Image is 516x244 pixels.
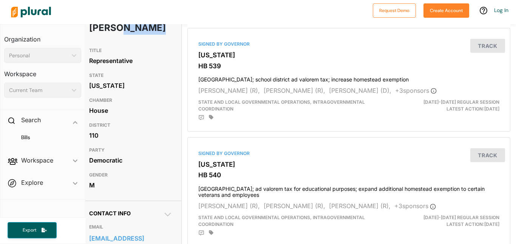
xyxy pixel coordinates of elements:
h4: [GEOGRAPHIC_DATA]; ad valorem tax for educational purposes; expand additional homestead exemption... [198,182,499,199]
span: [DATE]-[DATE] Regular Session [423,215,499,220]
span: + 3 sponsor s [395,87,437,94]
span: [PERSON_NAME] (R), [329,202,391,210]
span: [PERSON_NAME] (R), [264,202,325,210]
div: Democratic [89,155,172,166]
a: Bills [12,134,77,141]
span: [PERSON_NAME] (R), [198,87,260,94]
button: Export [8,222,57,238]
h3: DISTRICT [89,121,172,130]
h3: [US_STATE] [198,161,499,168]
h4: [GEOGRAPHIC_DATA]; school district ad valorem tax; increase homestead exemption [198,73,499,83]
span: State and Local Governmental Operations, Intragovernmental Coordination [198,215,365,227]
span: [PERSON_NAME] (R), [264,87,325,94]
div: Representative [89,55,172,66]
button: Request Demo [373,3,416,18]
div: Add tags [209,115,213,120]
span: [DATE]-[DATE] Regular Session [423,99,499,105]
h3: GENDER [89,170,172,180]
span: [PERSON_NAME] (R), [198,202,260,210]
h2: Search [21,116,41,124]
div: M [89,180,172,191]
div: Signed by Governor [198,150,499,157]
div: Latest Action: [DATE] [401,99,505,112]
div: 110 [89,130,172,141]
h3: [US_STATE] [198,51,499,59]
span: Contact Info [89,210,131,216]
span: Export [17,227,42,233]
span: [PERSON_NAME] (D), [329,87,391,94]
button: Create Account [423,3,469,18]
h3: PARTY [89,146,172,155]
h3: Workspace [4,63,81,80]
h1: [PERSON_NAME] [89,17,139,39]
button: Track [470,148,505,162]
h3: HB 540 [198,171,499,179]
div: Latest Action: [DATE] [401,214,505,228]
div: Add Position Statement [198,115,204,121]
h3: TITLE [89,46,172,55]
span: + 3 sponsor s [394,202,436,210]
div: Signed by Governor [198,41,499,48]
h3: HB 539 [198,62,499,70]
div: Current Team [9,86,69,94]
h3: Organization [4,28,81,45]
h3: STATE [89,71,172,80]
div: House [89,105,172,116]
div: Personal [9,52,69,60]
h3: EMAIL [89,223,172,232]
div: Add Position Statement [198,230,204,236]
a: Create Account [423,6,469,14]
button: Track [470,39,505,53]
h3: CHAMBER [89,96,172,105]
a: Request Demo [373,6,416,14]
div: Add tags [209,230,213,235]
div: [US_STATE] [89,80,172,91]
a: Log In [494,7,508,14]
span: State and Local Governmental Operations, Intragovernmental Coordination [198,99,365,112]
